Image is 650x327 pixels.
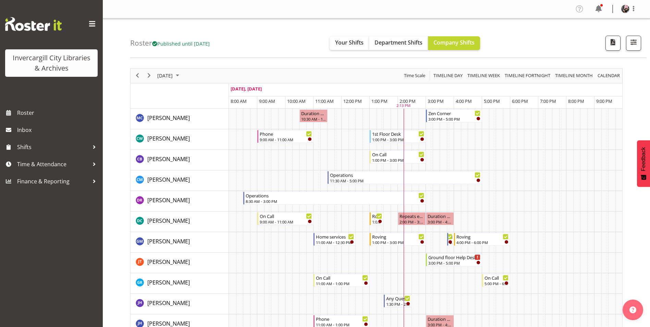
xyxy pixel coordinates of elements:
span: 9:00 AM [259,98,275,104]
a: [PERSON_NAME] [147,155,190,163]
span: 5:00 PM [484,98,500,104]
span: Your Shifts [335,39,364,46]
div: 1:00 PM - 3:00 PM [372,240,424,245]
div: Phone [316,315,368,322]
img: keyu-chenf658e1896ed4c5c14a0b283e0d53a179.png [621,5,629,13]
div: Cindy Mulrooney"s event - Operations Begin From Thursday, October 9, 2025 at 11:30:00 AM GMT+13:0... [328,171,482,184]
div: 1:30 PM - 2:30 PM [386,301,410,307]
button: Time Scale [403,71,427,80]
button: Feedback - Show survey [637,140,650,187]
div: 4:00 PM - 6:00 PM [456,240,508,245]
div: Any Questions [386,295,410,302]
div: next period [143,69,155,83]
div: Gabriel McKay Smith"s event - New book tagging Begin From Thursday, October 9, 2025 at 3:45:00 PM... [447,233,454,246]
div: Duration 1 hours - [PERSON_NAME] [301,110,326,117]
div: 9:00 AM - 11:00 AM [260,137,312,142]
div: On Call [485,274,508,281]
a: [PERSON_NAME] [147,175,190,184]
div: On Call [316,274,368,281]
td: Jill Harpur resource [131,294,229,314]
div: 3:45 PM - 4:00 PM [450,240,453,245]
button: Download a PDF of the roster for the current day [605,36,621,51]
div: Grace Roscoe-Squires"s event - On Call Begin From Thursday, October 9, 2025 at 11:00:00 AM GMT+13... [314,274,370,287]
td: Chris Broad resource [131,150,229,170]
td: Aurora Catu resource [131,109,229,129]
button: Fortnight [504,71,552,80]
span: [PERSON_NAME] [147,217,190,225]
div: 1:00 PM - 3:00 PM [372,137,424,142]
button: Timeline Week [466,71,501,80]
span: [PERSON_NAME] [147,279,190,286]
span: Roster [17,108,99,118]
span: Department Shifts [375,39,422,46]
span: [PERSON_NAME] [147,135,190,142]
button: Month [597,71,621,80]
span: Feedback [640,147,647,171]
div: Operations [330,171,480,178]
span: Timeline Fortnight [504,71,551,80]
span: Timeline Month [554,71,593,80]
div: October 9, 2025 [155,69,183,83]
button: Next [145,71,154,80]
div: Zen Corner [428,110,480,117]
div: 10:30 AM - 11:30 AM [301,116,326,122]
span: [DATE], [DATE] [231,86,262,92]
a: [PERSON_NAME] [147,299,190,307]
a: [PERSON_NAME] [147,258,190,266]
button: Company Shifts [428,36,480,50]
button: Filter Shifts [626,36,641,51]
span: Timeline Day [433,71,463,80]
div: Debra Robinson"s event - Operations Begin From Thursday, October 9, 2025 at 8:30:00 AM GMT+13:00 ... [243,192,426,205]
span: Shifts [17,142,89,152]
div: 11:00 AM - 1:00 PM [316,281,368,286]
div: Glen Tomlinson"s event - Ground floor Help Desk Begin From Thursday, October 9, 2025 at 3:00:00 P... [426,253,482,266]
span: Timeline Week [467,71,501,80]
span: Inbox [17,125,99,135]
div: 5:00 PM - 6:00 PM [485,281,508,286]
div: Jill Harpur"s event - Any Questions Begin From Thursday, October 9, 2025 at 1:30:00 PM GMT+13:00 ... [384,294,412,307]
div: 1:00 PM - 3:00 PM [372,157,424,163]
div: Donald Cunningham"s event - On Call Begin From Thursday, October 9, 2025 at 9:00:00 AM GMT+13:00 ... [257,212,314,225]
div: Donald Cunningham"s event - Duration 1 hours - Donald Cunningham Begin From Thursday, October 9, ... [426,212,454,225]
td: Gabriel McKay Smith resource [131,232,229,253]
span: Time & Attendance [17,159,89,169]
button: Department Shifts [369,36,428,50]
div: Gabriel McKay Smith"s event - Roving Begin From Thursday, October 9, 2025 at 1:00:00 PM GMT+13:00... [370,233,426,246]
span: 7:00 PM [540,98,556,104]
span: 8:00 PM [568,98,584,104]
span: [PERSON_NAME] [147,196,190,204]
div: Home services [316,233,354,240]
button: Timeline Day [432,71,464,80]
button: Timeline Month [554,71,594,80]
div: On Call [372,151,424,158]
button: October 2025 [156,71,182,80]
div: Roving [372,233,424,240]
div: 9:00 AM - 11:00 AM [260,219,312,225]
div: 8:30 AM - 3:00 PM [246,198,424,204]
td: Grace Roscoe-Squires resource [131,273,229,294]
img: Rosterit website logo [5,17,62,31]
div: Catherine Wilson"s event - Phone Begin From Thursday, October 9, 2025 at 9:00:00 AM GMT+13:00 End... [257,130,314,143]
span: 6:00 PM [512,98,528,104]
td: Donald Cunningham resource [131,211,229,232]
div: Donald Cunningham"s event - Roving Begin From Thursday, October 9, 2025 at 1:00:00 PM GMT+13:00 E... [370,212,384,225]
div: 1:00 PM - 1:30 PM [372,219,382,225]
div: Grace Roscoe-Squires"s event - On Call Begin From Thursday, October 9, 2025 at 5:00:00 PM GMT+13:... [482,274,510,287]
div: Duration 1 hours - [PERSON_NAME] [428,315,452,322]
span: 12:00 PM [343,98,362,104]
div: 3:00 PM - 4:00 PM [428,219,452,225]
span: 1:00 PM [371,98,388,104]
div: Phone [260,130,312,137]
div: 1st Floor Desk [372,130,424,137]
div: Ground floor Help Desk [428,254,480,261]
span: 2:00 PM [400,98,416,104]
a: [PERSON_NAME] [147,114,190,122]
div: Aurora Catu"s event - Duration 1 hours - Aurora Catu Begin From Thursday, October 9, 2025 at 10:3... [299,109,328,122]
div: previous period [132,69,143,83]
span: 9:00 PM [596,98,612,104]
td: Cindy Mulrooney resource [131,170,229,191]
